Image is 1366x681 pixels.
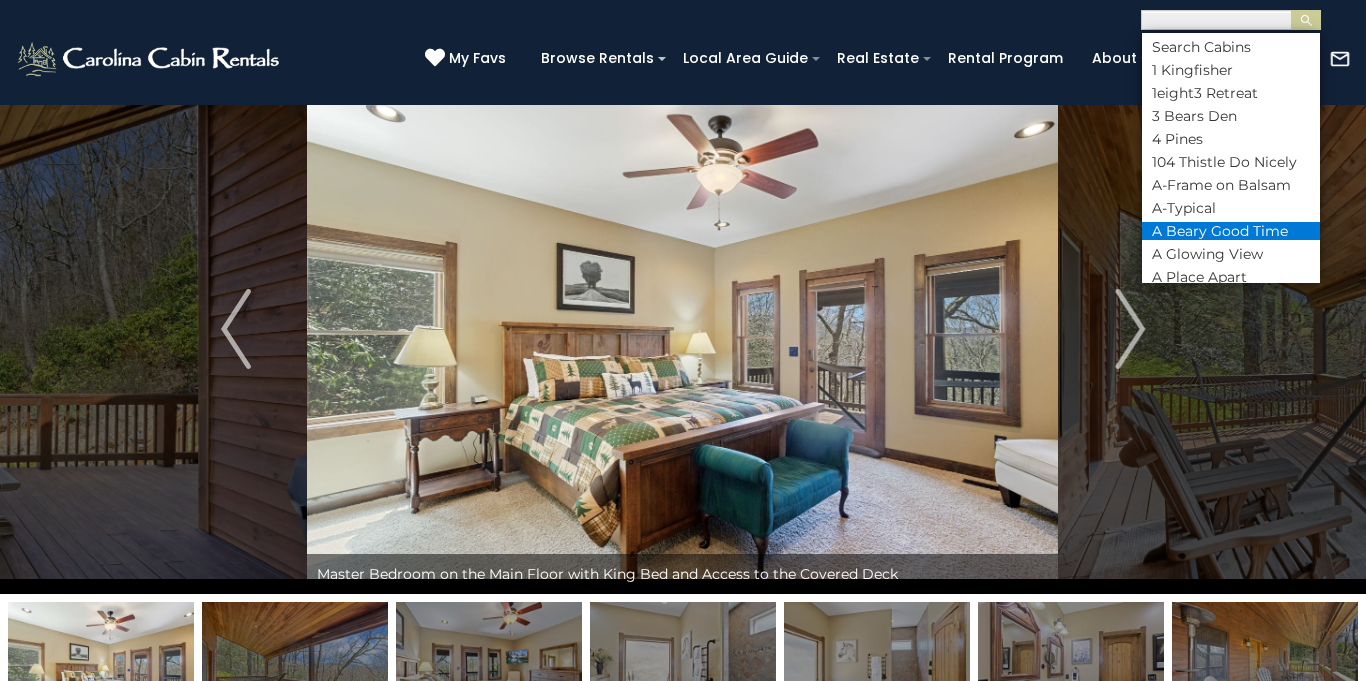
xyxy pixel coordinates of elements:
li: A Place Apart [1142,268,1320,286]
img: White-1-2.png [15,39,285,79]
span: My Favs [449,48,506,69]
img: arrow [221,289,251,369]
li: 3 Bears Den [1142,107,1320,125]
li: 104 Thistle Do Nicely [1142,153,1320,171]
li: A Beary Good Time [1142,222,1320,240]
button: Previous [165,64,307,594]
div: Master Bedroom on the Main Floor with King Bed and Access to the Covered Deck [307,554,1058,594]
li: 4 Pines [1142,130,1320,148]
img: arrow [1115,289,1145,369]
img: mail-regular-white.png [1329,48,1351,70]
a: Local Area Guide [673,43,818,74]
li: A-Typical [1142,199,1320,217]
a: Rental Program [938,43,1073,74]
li: 1eight3 Retreat [1142,84,1320,102]
li: Search Cabins [1142,38,1320,56]
li: A Glowing View [1142,245,1320,263]
a: Browse Rentals [531,43,664,74]
a: My Favs [425,48,511,70]
a: About [1082,43,1147,74]
li: A-Frame on Balsam [1142,176,1320,194]
li: 1 Kingfisher [1142,61,1320,79]
button: Next [1059,64,1201,594]
a: Real Estate [827,43,929,74]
